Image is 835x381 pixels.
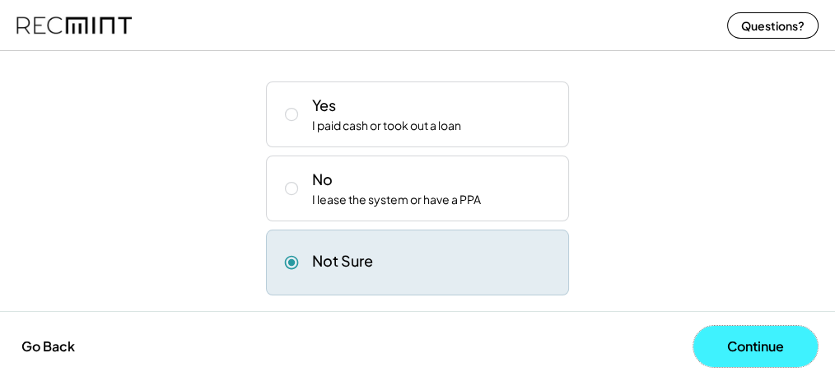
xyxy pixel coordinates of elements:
button: Continue [693,326,818,367]
div: I paid cash or took out a loan [312,118,461,134]
button: Go Back [16,328,80,365]
div: I lease the system or have a PPA [312,192,481,208]
div: No [312,169,333,189]
img: recmint-logotype%403x%20%281%29.jpeg [16,3,132,47]
button: Questions? [727,12,819,39]
div: Not Sure [312,251,373,270]
div: Yes [312,95,336,115]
